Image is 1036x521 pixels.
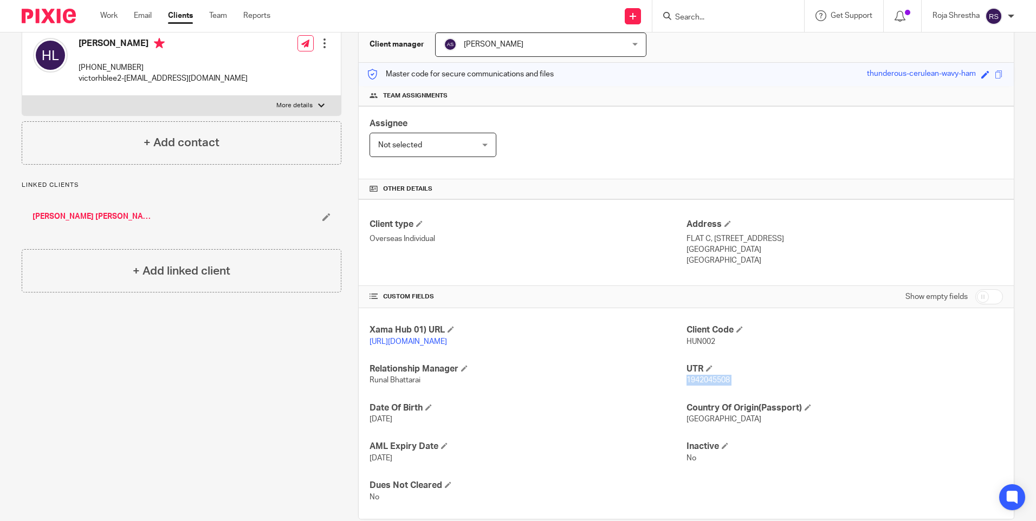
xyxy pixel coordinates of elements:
[370,376,420,384] span: Runal Bhattarai
[383,92,448,100] span: Team assignments
[687,415,761,423] span: [GEOGRAPHIC_DATA]
[243,10,270,21] a: Reports
[22,9,76,23] img: Pixie
[687,338,715,346] span: HUN002
[79,62,248,73] p: [PHONE_NUMBER]
[370,480,686,491] h4: Dues Not Cleared
[464,41,523,48] span: [PERSON_NAME]
[370,338,447,346] a: [URL][DOMAIN_NAME]
[79,73,248,84] p: victorhblee2-[EMAIL_ADDRESS][DOMAIN_NAME]
[687,244,1003,255] p: [GEOGRAPHIC_DATA]
[370,219,686,230] h4: Client type
[100,10,118,21] a: Work
[383,185,432,193] span: Other details
[370,363,686,375] h4: Relationship Manager
[370,415,392,423] span: [DATE]
[134,10,152,21] a: Email
[687,376,730,384] span: 1942045508
[831,12,872,19] span: Get Support
[933,10,980,21] p: Roja Shrestha
[370,292,686,301] h4: CUSTOM FIELDS
[687,402,1003,414] h4: Country Of Origin(Passport)
[985,8,1002,25] img: svg%3E
[209,10,227,21] a: Team
[276,101,313,110] p: More details
[370,119,407,128] span: Assignee
[378,141,422,149] span: Not selected
[370,493,379,501] span: No
[370,324,686,336] h4: Xama Hub 01) URL
[687,441,1003,452] h4: Inactive
[370,454,392,462] span: [DATE]
[687,233,1003,244] p: FLAT C, [STREET_ADDRESS]
[367,69,554,80] p: Master code for secure communications and files
[687,324,1003,336] h4: Client Code
[687,363,1003,375] h4: UTR
[370,402,686,414] h4: Date Of Birth
[370,233,686,244] p: Overseas Individual
[144,134,219,151] h4: + Add contact
[22,181,341,190] p: Linked clients
[33,211,152,222] a: [PERSON_NAME] [PERSON_NAME]
[687,255,1003,266] p: [GEOGRAPHIC_DATA]
[687,454,696,462] span: No
[687,219,1003,230] h4: Address
[370,39,424,50] h3: Client manager
[867,68,976,81] div: thunderous-cerulean-wavy-ham
[168,10,193,21] a: Clients
[133,263,230,279] h4: + Add linked client
[33,38,68,73] img: svg%3E
[444,38,457,51] img: svg%3E
[79,38,248,51] h4: [PERSON_NAME]
[674,13,772,23] input: Search
[905,291,968,302] label: Show empty fields
[370,441,686,452] h4: AML Expiry Date
[154,38,165,49] i: Primary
